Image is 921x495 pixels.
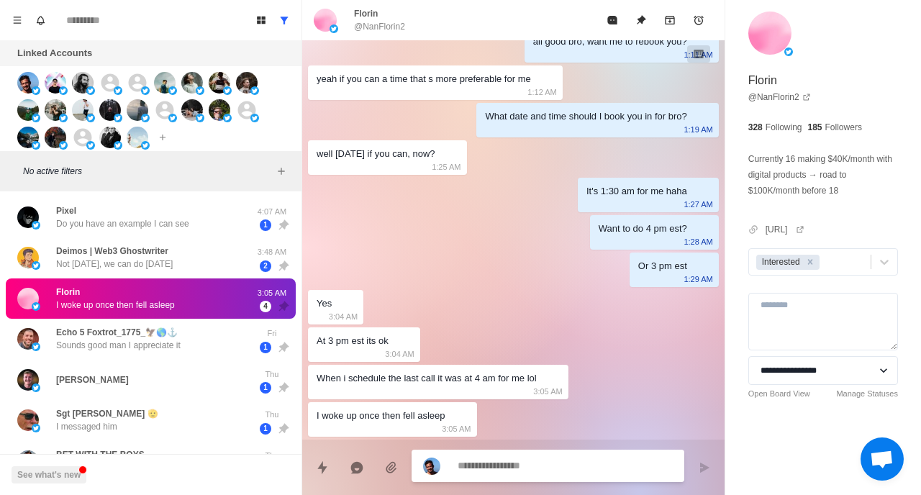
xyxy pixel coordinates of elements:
[385,346,414,362] p: 3:04 AM
[32,114,40,122] img: picture
[141,141,150,150] img: picture
[114,141,122,150] img: picture
[114,114,122,122] img: picture
[56,448,145,461] p: BET WITH THE BOYS
[317,408,445,424] div: I woke up once then fell asleep
[684,234,712,250] p: 1:28 AM
[56,245,168,258] p: Deimos | Web3 Ghostwriter
[86,141,95,150] img: picture
[354,7,378,20] p: Florin
[254,287,290,299] p: 3:05 AM
[29,9,52,32] button: Notifications
[32,424,40,432] img: picture
[377,453,406,482] button: Add media
[684,271,712,287] p: 1:29 AM
[59,86,68,95] img: picture
[317,71,531,87] div: yeah if you can a time that s more preferable for me
[354,20,405,33] p: @NanFlorin2
[17,247,39,268] img: picture
[127,127,148,148] img: picture
[432,159,460,175] p: 1:25 AM
[17,46,92,60] p: Linked Accounts
[56,373,129,386] p: [PERSON_NAME]
[32,302,40,311] img: picture
[317,371,537,386] div: When i schedule the last call it was at 4 am for me lol
[181,99,203,121] img: picture
[317,296,332,312] div: Yes
[17,99,39,121] img: picture
[114,86,122,95] img: picture
[141,114,150,122] img: picture
[17,127,39,148] img: picture
[808,121,822,134] p: 185
[655,6,684,35] button: Archive
[329,309,358,324] p: 3:04 AM
[317,333,389,349] div: At 3 pm est its ok
[250,86,259,95] img: picture
[423,458,440,475] img: picture
[236,72,258,94] img: picture
[72,99,94,121] img: picture
[684,6,713,35] button: Add reminder
[308,453,337,482] button: Quick replies
[748,12,791,55] img: picture
[56,299,175,312] p: I woke up once then fell asleep
[196,86,204,95] img: picture
[684,196,712,212] p: 1:27 AM
[209,99,230,121] img: picture
[766,223,805,236] a: [URL]
[17,328,39,350] img: picture
[56,258,173,271] p: Not [DATE], we can do [DATE]
[748,72,777,89] p: Florin
[181,72,203,94] img: picture
[254,368,290,381] p: Thu
[127,99,148,121] img: picture
[56,339,181,352] p: Sounds good man I appreciate it
[260,260,271,272] span: 2
[32,342,40,351] img: picture
[586,183,687,199] div: It's 1:30 am for me haha
[32,383,40,392] img: picture
[254,327,290,340] p: Fri
[260,301,271,312] span: 4
[260,423,271,435] span: 1
[17,72,39,94] img: picture
[748,91,811,104] a: @NanFlorin2
[317,146,435,162] div: well [DATE] if you can, now?
[86,86,95,95] img: picture
[748,388,810,400] a: Open Board View
[485,109,686,124] div: What date and time should I book you in for bro?
[45,72,66,94] img: picture
[56,204,76,217] p: Pixel
[99,99,121,121] img: picture
[12,466,86,483] button: See what's new
[254,246,290,258] p: 3:48 AM
[56,286,80,299] p: Florin
[861,437,904,481] div: Open chat
[32,86,40,95] img: picture
[17,450,39,472] img: picture
[45,127,66,148] img: picture
[154,129,171,146] button: Add account
[748,151,898,199] p: Currently 16 making $40K/month with digital products → road to $100K/month before 18
[802,255,818,270] div: Remove Interested
[766,121,802,134] p: Following
[254,409,290,421] p: Thu
[23,165,273,178] p: No active filters
[168,114,177,122] img: picture
[250,114,259,122] img: picture
[32,141,40,150] img: picture
[533,34,687,50] div: all good bro, want me to rebook you?
[99,127,121,148] img: picture
[260,382,271,394] span: 1
[56,217,189,230] p: Do you have an example I can see
[273,163,290,180] button: Add filters
[748,121,763,134] p: 328
[154,72,176,94] img: picture
[598,6,627,35] button: Mark as read
[17,369,39,391] img: picture
[342,453,371,482] button: Reply with AI
[56,407,158,420] p: Sgt [PERSON_NAME] 🫡
[223,114,232,122] img: picture
[273,9,296,32] button: Show all conversations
